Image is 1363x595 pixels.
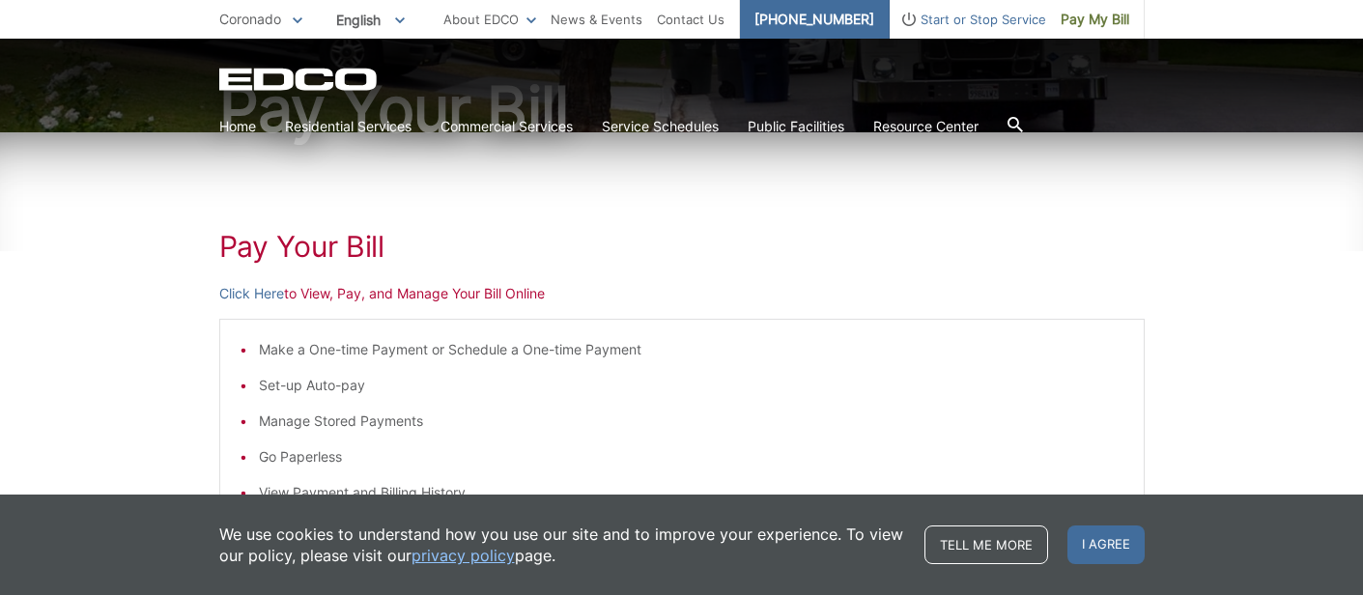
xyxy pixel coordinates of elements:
[259,482,1124,503] li: View Payment and Billing History
[322,4,419,36] span: English
[219,11,281,27] span: Coronado
[657,9,724,30] a: Contact Us
[873,116,979,137] a: Resource Center
[219,283,284,304] a: Click Here
[748,116,844,137] a: Public Facilities
[440,116,573,137] a: Commercial Services
[259,339,1124,360] li: Make a One-time Payment or Schedule a One-time Payment
[285,116,412,137] a: Residential Services
[443,9,536,30] a: About EDCO
[219,116,256,137] a: Home
[219,283,1145,304] p: to View, Pay, and Manage Your Bill Online
[602,116,719,137] a: Service Schedules
[551,9,642,30] a: News & Events
[259,375,1124,396] li: Set-up Auto-pay
[259,411,1124,432] li: Manage Stored Payments
[412,545,515,566] a: privacy policy
[219,524,905,566] p: We use cookies to understand how you use our site and to improve your experience. To view our pol...
[259,446,1124,467] li: Go Paperless
[924,525,1048,564] a: Tell me more
[1061,9,1129,30] span: Pay My Bill
[219,68,380,91] a: EDCD logo. Return to the homepage.
[219,229,1145,264] h1: Pay Your Bill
